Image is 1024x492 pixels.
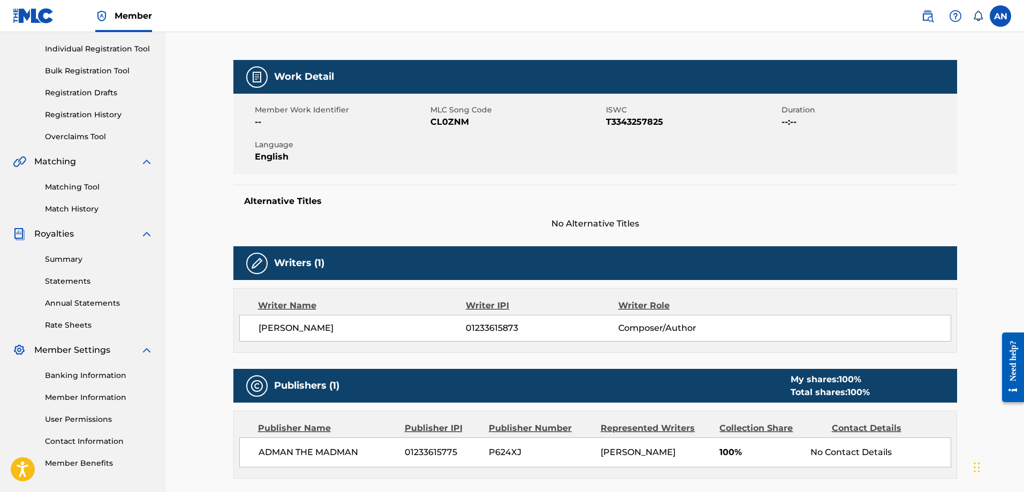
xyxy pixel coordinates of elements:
[466,322,618,335] span: 01233615873
[782,116,954,128] span: --:--
[274,71,334,83] h5: Work Detail
[45,298,153,309] a: Annual Statements
[973,11,983,21] div: Notifications
[251,257,263,270] img: Writers
[606,116,779,128] span: T3343257825
[405,446,481,459] span: 01233615775
[839,374,861,384] span: 100 %
[255,104,428,116] span: Member Work Identifier
[259,446,397,459] span: ADMAN THE MADMAN
[601,447,676,457] span: [PERSON_NAME]
[791,373,870,386] div: My shares:
[970,441,1024,492] iframe: Chat Widget
[140,344,153,357] img: expand
[115,10,152,22] span: Member
[45,436,153,447] a: Contact Information
[917,5,938,27] a: Public Search
[140,155,153,168] img: expand
[489,446,593,459] span: P624XJ
[13,155,26,168] img: Matching
[601,422,711,435] div: Represented Writers
[405,422,481,435] div: Publisher IPI
[13,8,54,24] img: MLC Logo
[974,451,980,483] div: Drag
[791,386,870,399] div: Total shares:
[251,380,263,392] img: Publishers
[719,446,802,459] span: 100%
[719,422,823,435] div: Collection Share
[782,104,954,116] span: Duration
[618,322,757,335] span: Composer/Author
[34,228,74,240] span: Royalties
[244,196,946,207] h5: Alternative Titles
[466,299,618,312] div: Writer IPI
[945,5,966,27] div: Help
[430,116,603,128] span: CL0ZNM
[921,10,934,22] img: search
[45,320,153,331] a: Rate Sheets
[45,181,153,193] a: Matching Tool
[990,5,1011,27] div: User Menu
[233,217,957,230] span: No Alternative Titles
[251,71,263,84] img: Work Detail
[13,228,26,240] img: Royalties
[45,203,153,215] a: Match History
[258,422,397,435] div: Publisher Name
[45,87,153,99] a: Registration Drafts
[274,380,339,392] h5: Publishers (1)
[259,322,466,335] span: [PERSON_NAME]
[255,150,428,163] span: English
[34,344,110,357] span: Member Settings
[140,228,153,240] img: expand
[95,10,108,22] img: Top Rightsholder
[430,104,603,116] span: MLC Song Code
[832,422,936,435] div: Contact Details
[949,10,962,22] img: help
[45,254,153,265] a: Summary
[45,458,153,469] a: Member Benefits
[606,104,779,116] span: ISWC
[13,344,26,357] img: Member Settings
[274,257,324,269] h5: Writers (1)
[810,446,950,459] div: No Contact Details
[255,116,428,128] span: --
[45,276,153,287] a: Statements
[45,43,153,55] a: Individual Registration Tool
[847,387,870,397] span: 100 %
[45,131,153,142] a: Overclaims Tool
[34,155,76,168] span: Matching
[994,324,1024,411] iframe: Resource Center
[45,370,153,381] a: Banking Information
[618,299,757,312] div: Writer Role
[45,414,153,425] a: User Permissions
[45,65,153,77] a: Bulk Registration Tool
[255,139,428,150] span: Language
[45,392,153,403] a: Member Information
[489,422,593,435] div: Publisher Number
[258,299,466,312] div: Writer Name
[45,109,153,120] a: Registration History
